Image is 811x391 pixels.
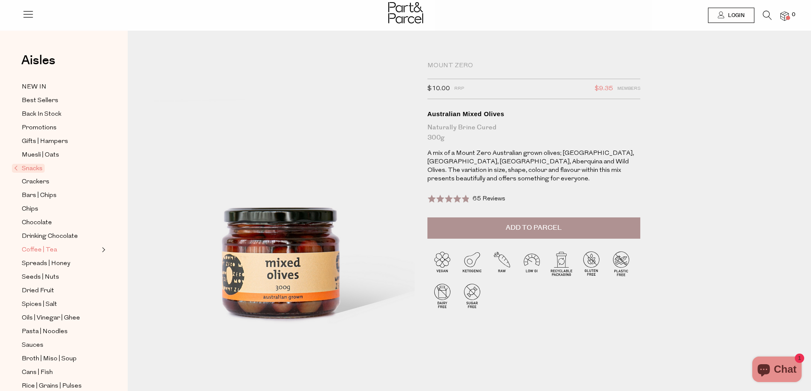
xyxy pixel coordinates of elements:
[22,177,49,187] span: Crackers
[22,286,54,296] span: Dried Fruit
[22,231,78,242] span: Drinking Chocolate
[427,110,640,118] div: Australian Mixed Olives
[427,123,640,143] div: Naturally Brine Cured 300g
[100,245,106,255] button: Expand/Collapse Coffee | Tea
[22,272,59,283] span: Seeds | Nuts
[617,83,640,94] span: Members
[22,82,46,92] span: NEW IN
[427,248,457,278] img: P_P-ICONS-Live_Bec_V11_Vegan.svg
[457,248,487,278] img: P_P-ICONS-Live_Bec_V11_Ketogenic.svg
[427,281,457,311] img: P_P-ICONS-Live_Bec_V11_Dairy_Free.svg
[22,191,57,201] span: Bars | Chips
[427,83,450,94] span: $10.00
[22,150,99,160] a: Muesli | Oats
[22,190,99,201] a: Bars | Chips
[22,327,68,337] span: Pasta | Noodles
[726,12,745,19] span: Login
[12,164,45,173] span: Snacks
[22,245,57,255] span: Coffee | Tea
[22,300,57,310] span: Spices | Salt
[547,248,576,278] img: P_P-ICONS-Live_Bec_V11_Recyclable_Packaging.svg
[22,204,38,214] span: Chips
[22,204,99,214] a: Chips
[454,83,464,94] span: RRP
[427,62,640,70] div: Mount Zero
[22,96,58,106] span: Best Sellers
[14,163,99,174] a: Snacks
[22,109,61,120] span: Back In Stock
[427,149,640,183] p: A mix of a Mount Zero Australian grown olives; [GEOGRAPHIC_DATA], [GEOGRAPHIC_DATA], [GEOGRAPHIC_...
[22,245,99,255] a: Coffee | Tea
[22,354,77,364] span: Broth | Miso | Soup
[606,248,636,278] img: P_P-ICONS-Live_Bec_V11_Plastic_Free.svg
[21,54,55,75] a: Aisles
[708,8,754,23] a: Login
[595,83,613,94] span: $9.35
[22,123,57,133] span: Promotions
[750,357,804,384] inbox-online-store-chat: Shopify online store chat
[22,258,99,269] a: Spreads | Honey
[22,137,68,147] span: Gifts | Hampers
[790,11,797,19] span: 0
[506,223,562,233] span: Add to Parcel
[22,368,53,378] span: Cans | Fish
[388,2,423,23] img: Part&Parcel
[576,248,606,278] img: P_P-ICONS-Live_Bec_V11_Gluten_Free.svg
[22,150,59,160] span: Muesli | Oats
[22,218,52,228] span: Chocolate
[22,340,99,351] a: Sauces
[22,217,99,228] a: Chocolate
[22,340,43,351] span: Sauces
[517,248,547,278] img: P_P-ICONS-Live_Bec_V11_Low_Gi.svg
[427,217,640,239] button: Add to Parcel
[22,299,99,310] a: Spices | Salt
[22,177,99,187] a: Crackers
[22,123,99,133] a: Promotions
[487,248,517,278] img: P_P-ICONS-Live_Bec_V11_Raw.svg
[22,313,80,323] span: Oils | Vinegar | Ghee
[22,231,99,242] a: Drinking Chocolate
[22,82,99,92] a: NEW IN
[22,285,99,296] a: Dried Fruit
[780,11,789,20] a: 0
[22,326,99,337] a: Pasta | Noodles
[22,272,99,283] a: Seeds | Nuts
[22,109,99,120] a: Back In Stock
[22,136,99,147] a: Gifts | Hampers
[153,65,415,373] img: Australian Mixed Olives
[22,259,70,269] span: Spreads | Honey
[22,95,99,106] a: Best Sellers
[473,196,505,202] span: 65 Reviews
[457,281,487,311] img: P_P-ICONS-Live_Bec_V11_Sugar_Free.svg
[22,354,99,364] a: Broth | Miso | Soup
[22,367,99,378] a: Cans | Fish
[22,313,99,323] a: Oils | Vinegar | Ghee
[21,51,55,70] span: Aisles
